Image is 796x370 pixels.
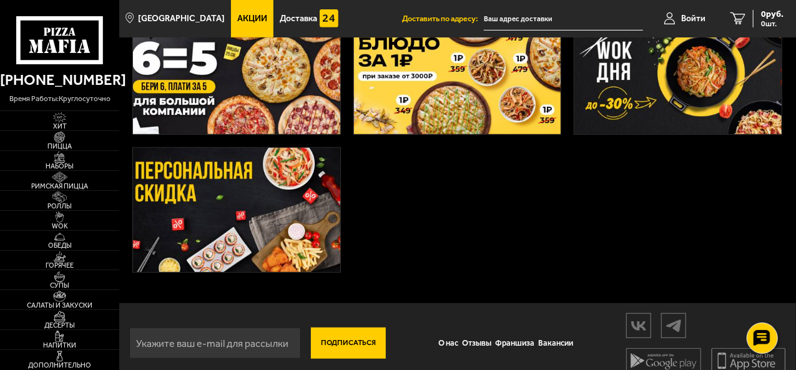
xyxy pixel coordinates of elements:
[681,14,705,23] span: Войти
[627,315,651,337] img: vk
[139,14,225,23] span: [GEOGRAPHIC_DATA]
[761,20,784,27] span: 0 шт.
[493,331,536,356] a: Франшиза
[484,7,643,31] input: Ваш адрес доставки
[237,14,267,23] span: Акции
[761,10,784,19] span: 0 руб.
[311,328,386,359] button: Подписаться
[280,14,317,23] span: Доставка
[662,315,685,337] img: tg
[536,331,575,356] a: Вакансии
[129,328,301,359] input: Укажите ваш e-mail для рассылки
[402,15,484,23] span: Доставить по адресу:
[436,331,460,356] a: О нас
[460,331,493,356] a: Отзывы
[320,9,338,28] img: 15daf4d41897b9f0e9f617042186c801.svg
